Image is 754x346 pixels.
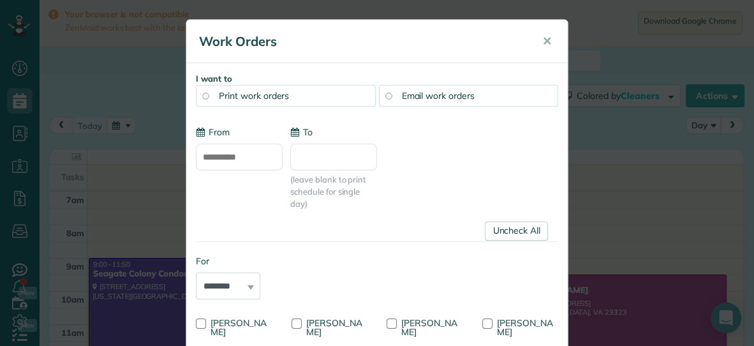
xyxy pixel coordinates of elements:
h5: Work Orders [199,33,524,50]
label: From [196,126,230,139]
span: [PERSON_NAME] [306,317,362,338]
input: Email work orders [385,93,392,99]
span: Print work orders [219,90,289,102]
label: To [290,126,313,139]
span: ✕ [542,34,552,49]
span: [PERSON_NAME] [211,317,267,338]
label: For [196,255,260,267]
span: [PERSON_NAME] [497,317,553,338]
strong: I want to [196,73,232,84]
span: [PERSON_NAME] [401,317,457,338]
span: Email work orders [402,90,475,102]
a: Uncheck All [485,222,548,241]
input: Print work orders [202,93,209,99]
span: (leave blank to print schedule for single day) [290,174,377,210]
